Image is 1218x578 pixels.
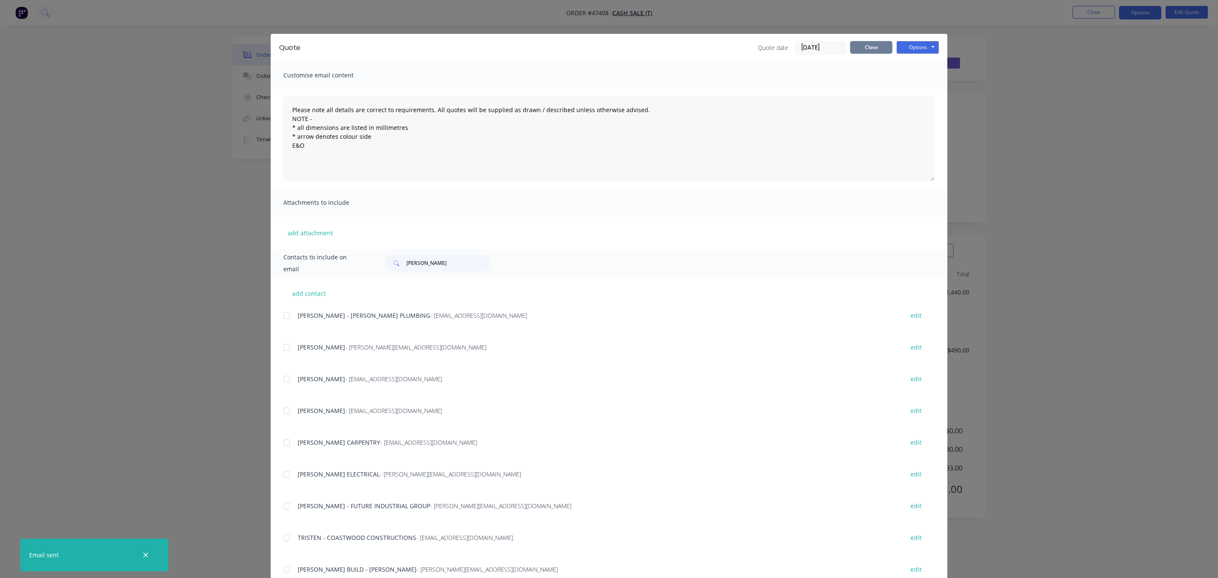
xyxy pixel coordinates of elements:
[283,226,337,239] button: add attachment
[283,251,363,275] span: Contacts to include on email
[758,43,788,52] span: Quote date
[905,500,927,512] button: edit
[897,41,939,54] button: Options
[380,470,521,478] span: - [PERSON_NAME][EMAIL_ADDRESS][DOMAIN_NAME]
[29,550,59,559] div: Email sent
[283,287,334,300] button: add contact
[905,468,927,480] button: edit
[298,534,416,542] span: TRISTEN - COASTWOOD CONSTRUCTIONS
[380,438,477,446] span: - [EMAIL_ADDRESS][DOMAIN_NAME]
[283,69,376,81] span: Customise email content
[905,532,927,543] button: edit
[298,375,345,383] span: [PERSON_NAME]
[345,407,442,415] span: - [EMAIL_ADDRESS][DOMAIN_NAME]
[905,341,927,353] button: edit
[298,311,430,319] span: [PERSON_NAME] - [PERSON_NAME] PLUMBING
[298,438,380,446] span: [PERSON_NAME] CARPENTRY
[417,565,558,573] span: - [PERSON_NAME][EMAIL_ADDRESS][DOMAIN_NAME]
[406,255,490,272] input: Search...
[298,470,380,478] span: [PERSON_NAME] ELECTRICAL
[416,534,513,542] span: - [EMAIL_ADDRESS][DOMAIN_NAME]
[345,375,442,383] span: - [EMAIL_ADDRESS][DOMAIN_NAME]
[905,310,927,321] button: edit
[430,502,571,510] span: - [PERSON_NAME][EMAIL_ADDRESS][DOMAIN_NAME]
[298,407,345,415] span: [PERSON_NAME]
[283,96,935,181] textarea: Please note all details are correct to requirements. All quotes will be supplied as drawn / descr...
[905,405,927,416] button: edit
[298,502,430,510] span: [PERSON_NAME] - FUTURE INDUSTRIAL GROUP
[905,437,927,448] button: edit
[850,41,892,54] button: Close
[905,564,927,575] button: edit
[298,343,345,351] span: [PERSON_NAME]
[283,197,376,209] span: Attachments to include
[279,43,300,53] div: Quote
[430,311,527,319] span: - [EMAIL_ADDRESS][DOMAIN_NAME]
[345,343,486,351] span: - [PERSON_NAME][EMAIL_ADDRESS][DOMAIN_NAME]
[905,373,927,385] button: edit
[298,565,417,573] span: [PERSON_NAME] BUILD - [PERSON_NAME]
